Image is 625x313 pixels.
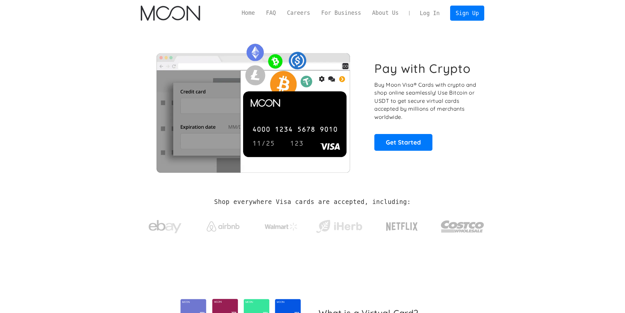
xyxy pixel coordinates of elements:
img: Airbnb [207,221,240,232]
img: ebay [149,216,181,237]
h2: Shop everywhere Visa cards are accepted, including: [214,198,411,206]
a: Airbnb [198,215,247,235]
a: About Us [366,9,404,17]
a: iHerb [315,212,364,238]
p: Buy Moon Visa® Cards with crypto and shop online seamlessly! Use Bitcoin or USDT to get secure vi... [374,81,477,121]
a: Netflix [373,212,431,238]
img: Moon Logo [141,6,200,21]
a: Sign Up [450,6,484,20]
a: Walmart [257,216,305,234]
img: Moon Cards let you spend your crypto anywhere Visa is accepted. [141,39,365,172]
a: Home [236,9,260,17]
a: For Business [316,9,366,17]
h1: Pay with Crypto [374,61,471,76]
img: Netflix [385,218,418,235]
a: Log In [414,6,445,20]
img: Walmart [265,223,298,231]
a: Costco [441,208,485,242]
a: home [141,6,200,21]
a: FAQ [260,9,281,17]
a: Get Started [374,134,432,150]
img: iHerb [315,218,364,235]
img: Costco [441,214,485,239]
a: Careers [281,9,316,17]
a: ebay [141,210,190,240]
